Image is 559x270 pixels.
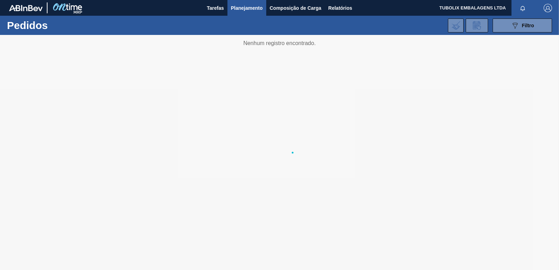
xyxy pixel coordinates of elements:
span: Relatórios [328,4,352,12]
span: Composição de Carga [270,4,321,12]
span: Filtro [522,23,534,28]
span: Planejamento [231,4,263,12]
img: TNhmsLtSVTkK8tSr43FrP2fwEKptu5GPRR3wAAAABJRU5ErkJggg== [9,5,43,11]
div: Solicitação de Revisão de Pedidos [466,19,488,32]
span: Tarefas [207,4,224,12]
button: Notificações [511,3,534,13]
img: Logout [544,4,552,12]
h1: Pedidos [7,21,108,29]
button: Filtro [493,19,552,32]
div: Importar Negociações dos Pedidos [448,19,464,32]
